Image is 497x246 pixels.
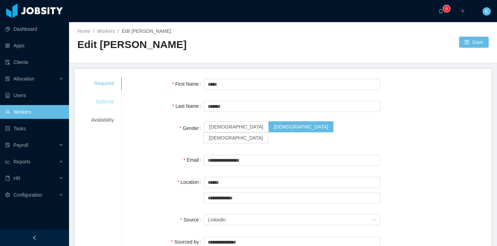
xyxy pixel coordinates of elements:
[274,124,328,130] span: [DEMOGRAPHIC_DATA]
[5,105,64,119] a: icon: userWorkers
[459,37,489,48] button: icon: saveSave
[97,28,115,34] a: Workers
[13,176,20,181] span: HR
[5,22,64,36] a: icon: pie-chartDashboard
[5,39,64,53] a: icon: appstoreApps
[172,103,204,109] label: Last Name
[5,159,10,164] i: icon: line-chart
[13,76,35,82] span: Allocation
[209,124,263,130] span: [DEMOGRAPHIC_DATA]
[13,142,28,148] span: Payroll
[171,239,204,245] label: Sourced by
[83,77,122,90] div: Required
[179,125,204,131] label: Gender
[83,95,122,108] div: Optional
[204,101,380,112] input: Last Name
[13,192,42,198] span: Configuration
[177,179,204,185] label: Location
[5,76,10,81] i: icon: solution
[208,215,226,225] div: Linkedin
[446,5,448,12] p: 6
[460,9,465,13] i: icon: plus
[209,135,263,141] span: [DEMOGRAPHIC_DATA]
[13,159,30,164] span: Reports
[5,88,64,102] a: icon: robotUsers
[204,155,380,166] input: Email
[5,176,10,181] i: icon: book
[180,217,204,223] label: Source
[5,122,64,135] a: icon: profileTasks
[5,143,10,148] i: icon: file-protect
[5,192,10,197] i: icon: setting
[77,28,90,34] a: Home
[172,81,204,87] label: First Name
[443,5,450,12] sup: 6
[77,38,283,52] h2: Edit [PERSON_NAME]
[204,79,380,90] input: First Name
[184,157,204,163] label: Email
[93,28,94,34] span: /
[5,55,64,69] a: icon: auditClients
[118,28,119,34] span: /
[83,114,122,126] div: Availability
[438,9,443,13] i: icon: bell
[485,7,488,16] span: K
[122,28,171,34] span: Edit [PERSON_NAME]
